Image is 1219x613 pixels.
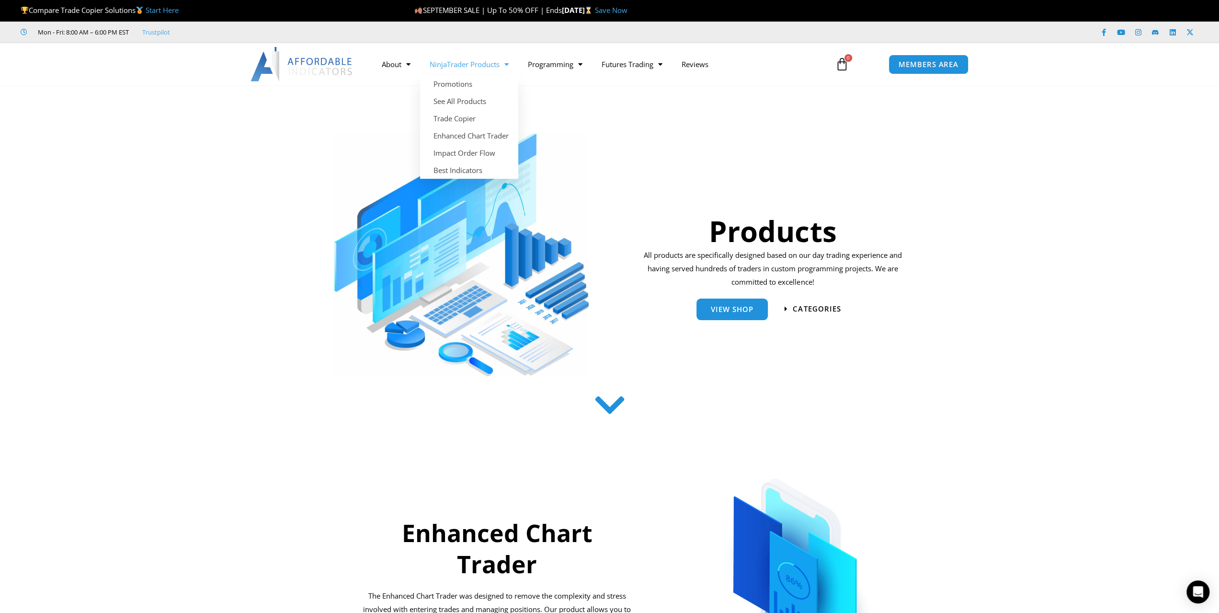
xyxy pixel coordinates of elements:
[136,7,143,14] img: 🥇
[821,50,863,78] a: 0
[334,133,589,376] img: ProductsSection scaled | Affordable Indicators – NinjaTrader
[585,7,592,14] img: ⌛
[889,55,968,74] a: MEMBERS AREA
[146,5,179,15] a: Start Here
[35,26,129,38] span: Mon - Fri: 8:00 AM – 6:00 PM EST
[711,306,753,313] span: View Shop
[518,53,592,75] a: Programming
[672,53,718,75] a: Reviews
[793,305,841,312] span: categories
[251,47,353,81] img: LogoAI | Affordable Indicators – NinjaTrader
[1186,580,1209,603] div: Open Intercom Messenger
[420,127,518,144] a: Enhanced Chart Trader
[372,53,420,75] a: About
[696,299,768,320] a: View Shop
[420,110,518,127] a: Trade Copier
[420,53,518,75] a: NinjaTrader Products
[420,75,518,179] ul: NinjaTrader Products
[640,211,905,251] h1: Products
[142,26,170,38] a: Trustpilot
[372,53,824,75] nav: Menu
[420,144,518,162] a: Impact Order Flow
[420,162,518,179] a: Best Indicators
[21,7,28,14] img: 🏆
[362,518,633,580] h2: Enhanced Chart Trader
[844,54,852,62] span: 0
[414,5,561,15] span: SEPTEMBER SALE | Up To 50% OFF | Ends
[420,75,518,93] a: Promotions
[899,61,958,68] span: MEMBERS AREA
[785,305,841,312] a: categories
[592,53,672,75] a: Futures Trading
[21,5,179,15] span: Compare Trade Copier Solutions
[420,93,518,110] a: See All Products
[640,249,905,289] p: All products are specifically designed based on our day trading experience and having served hund...
[415,7,422,14] img: 🍂
[594,5,627,15] a: Save Now
[561,5,594,15] strong: [DATE]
